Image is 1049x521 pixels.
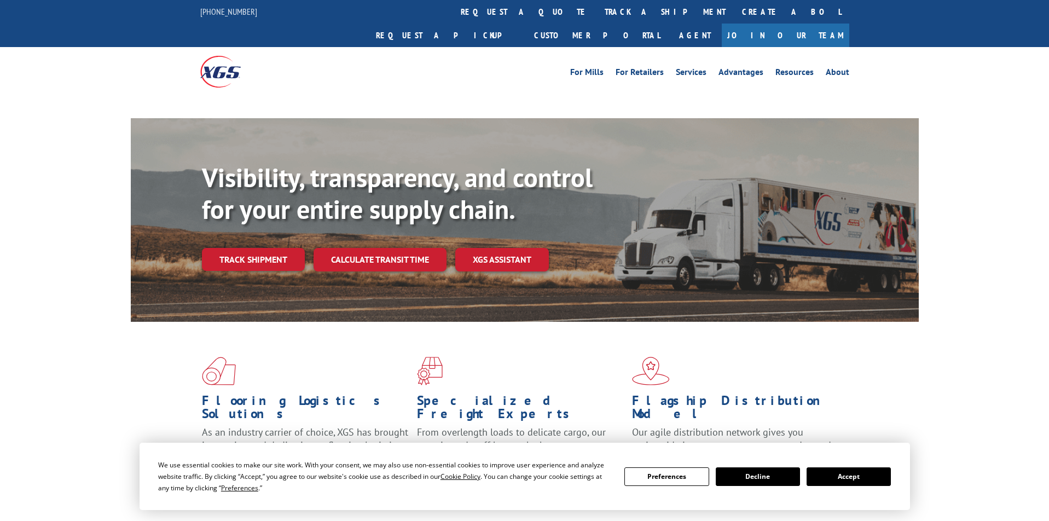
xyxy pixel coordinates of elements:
h1: Flagship Distribution Model [632,394,839,426]
div: Cookie Consent Prompt [140,443,910,510]
a: Resources [775,68,814,80]
button: Decline [716,467,800,486]
a: Services [676,68,706,80]
a: XGS ASSISTANT [455,248,549,271]
a: For Mills [570,68,604,80]
a: Calculate transit time [314,248,447,271]
a: Request a pickup [368,24,526,47]
h1: Flooring Logistics Solutions [202,394,409,426]
b: Visibility, transparency, and control for your entire supply chain. [202,160,593,226]
h1: Specialized Freight Experts [417,394,624,426]
span: Our agile distribution network gives you nationwide inventory management on demand. [632,426,833,451]
a: Agent [668,24,722,47]
a: For Retailers [616,68,664,80]
img: xgs-icon-total-supply-chain-intelligence-red [202,357,236,385]
img: xgs-icon-flagship-distribution-model-red [632,357,670,385]
button: Preferences [624,467,709,486]
a: Join Our Team [722,24,849,47]
a: Advantages [718,68,763,80]
a: About [826,68,849,80]
a: Customer Portal [526,24,668,47]
span: Cookie Policy [441,472,480,481]
div: We use essential cookies to make our site work. With your consent, we may also use non-essential ... [158,459,611,494]
span: Preferences [221,483,258,493]
a: Track shipment [202,248,305,271]
button: Accept [807,467,891,486]
span: As an industry carrier of choice, XGS has brought innovation and dedication to flooring logistics... [202,426,408,465]
img: xgs-icon-focused-on-flooring-red [417,357,443,385]
p: From overlength loads to delicate cargo, our experienced staff knows the best way to move your fr... [417,426,624,474]
a: [PHONE_NUMBER] [200,6,257,17]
